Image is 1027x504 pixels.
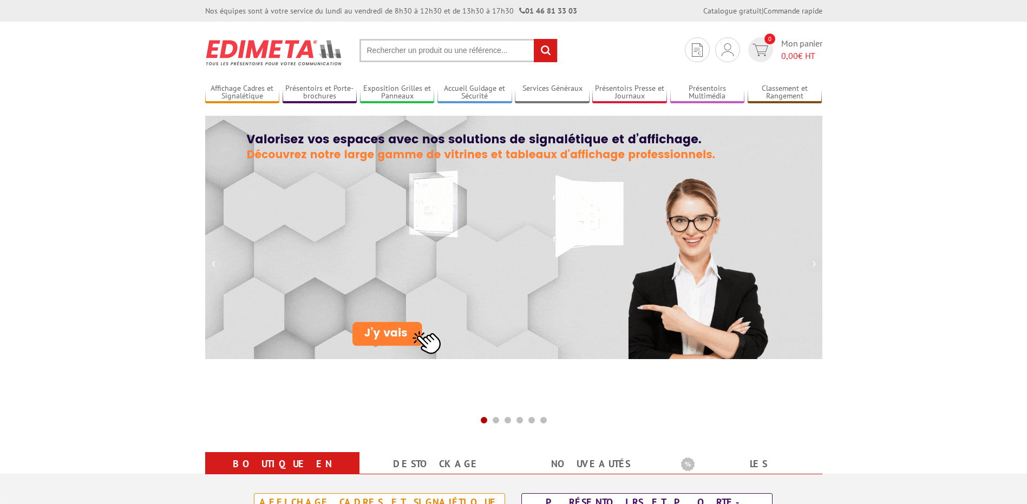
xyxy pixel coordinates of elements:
a: Accueil Guidage et Sécurité [437,84,512,102]
span: € HT [781,50,822,62]
a: Services Généraux [515,84,590,102]
a: Boutique en ligne [218,454,346,493]
img: devis rapide [692,43,703,57]
img: devis rapide [722,43,734,56]
b: Les promotions [681,454,816,476]
a: Présentoirs et Porte-brochures [283,84,357,102]
a: Les promotions [681,454,809,493]
strong: 01 46 81 33 03 [519,6,577,16]
a: Classement et Rangement [748,84,822,102]
a: devis rapide 0 Mon panier 0,00€ HT [745,37,822,62]
div: Nos équipes sont à votre service du lundi au vendredi de 8h30 à 12h30 et de 13h30 à 17h30 [205,5,577,16]
a: nouveautés [527,454,655,474]
input: rechercher [534,39,557,62]
img: Présentoir, panneau, stand - Edimeta - PLV, affichage, mobilier bureau, entreprise [205,32,343,72]
img: devis rapide [753,44,768,56]
input: Rechercher un produit ou une référence... [359,39,558,62]
a: Présentoirs Multimédia [670,84,745,102]
a: Affichage Cadres et Signalétique [205,84,280,102]
a: Exposition Grilles et Panneaux [360,84,435,102]
span: 0,00 [781,50,798,61]
span: Mon panier [781,37,822,62]
div: | [703,5,822,16]
span: 0 [764,34,775,44]
a: Commande rapide [763,6,822,16]
a: Présentoirs Presse et Journaux [592,84,667,102]
a: Catalogue gratuit [703,6,762,16]
a: Destockage [372,454,501,474]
